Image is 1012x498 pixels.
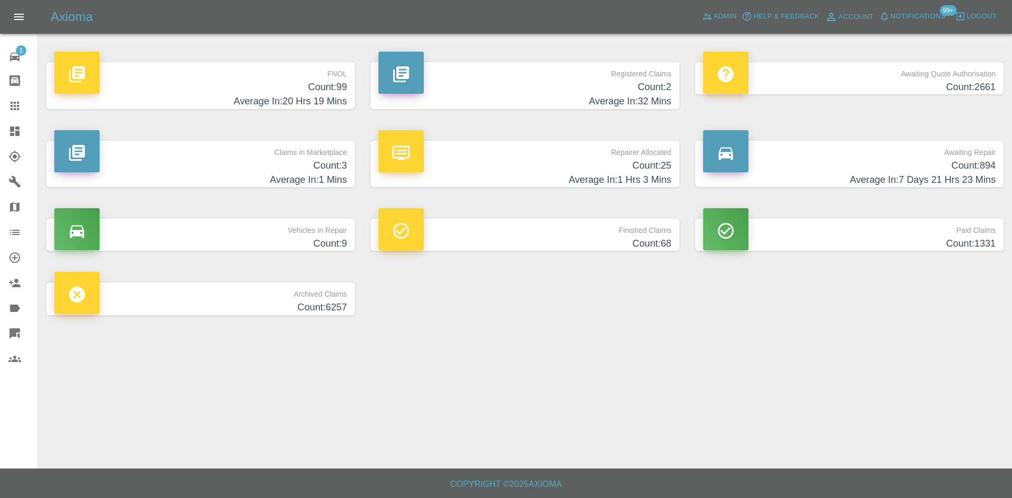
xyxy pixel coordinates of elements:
[699,8,739,25] a: Admin
[54,282,347,300] p: Archived Claims
[6,4,32,30] button: Open drawer
[695,219,1004,251] a: Paid ClaimsCount:1331
[703,80,996,94] h4: Count: 2661
[54,237,347,251] h4: Count: 9
[46,62,355,109] a: FNOLCount:99Average In:20 Hrs 19 Mins
[703,219,996,237] p: Paid Claims
[54,80,347,94] h4: Count: 99
[8,477,1004,492] h6: Copyright © 2025 Axioma
[877,8,948,25] button: Notifications
[46,219,355,251] a: Vehicles in RepairCount:9
[695,62,1004,94] a: Awaiting Quote AuthorisationCount:2661
[695,141,1004,188] a: Awaiting RepairCount:894Average In:7 Days 21 Hrs 23 Mins
[371,62,679,109] a: Registered ClaimsCount:2Average In:32 Mins
[714,11,737,23] span: Admin
[739,8,822,25] button: Help & Feedback
[378,173,671,187] h4: Average In: 1 Hrs 3 Mins
[378,141,671,159] p: Repairer Allocated
[967,11,997,23] span: Logout
[703,173,996,187] h4: Average In: 7 Days 21 Hrs 23 Mins
[703,62,996,80] p: Awaiting Quote Authorisation
[378,237,671,251] h4: Count: 68
[54,94,347,109] h4: Average In: 20 Hrs 19 Mins
[54,173,347,187] h4: Average In: 1 Mins
[54,62,347,80] p: FNOL
[54,300,347,315] h4: Count: 6257
[822,8,877,25] a: Account
[703,159,996,173] h4: Count: 894
[16,45,26,56] span: 1
[51,8,93,25] h5: Axioma
[703,141,996,159] p: Awaiting Repair
[378,159,671,173] h4: Count: 25
[371,141,679,188] a: Repairer AllocatedCount:25Average In:1 Hrs 3 Mins
[378,62,671,80] p: Registered Claims
[46,282,355,315] a: Archived ClaimsCount:6257
[891,11,946,23] span: Notifications
[378,219,671,237] p: Finished Claims
[46,141,355,188] a: Claims in MarketplaceCount:3Average In:1 Mins
[378,80,671,94] h4: Count: 2
[54,141,347,159] p: Claims in Marketplace
[54,219,347,237] p: Vehicles in Repair
[703,237,996,251] h4: Count: 1331
[371,219,679,251] a: Finished ClaimsCount:68
[54,159,347,173] h4: Count: 3
[378,94,671,109] h4: Average In: 32 Mins
[839,11,874,23] span: Account
[940,5,957,16] span: 99+
[952,8,999,25] button: Logout
[753,11,819,23] span: Help & Feedback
